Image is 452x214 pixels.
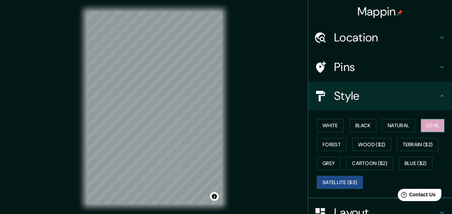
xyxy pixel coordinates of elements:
[388,186,444,206] iframe: Help widget launcher
[352,138,391,151] button: Wood ($2)
[382,119,415,132] button: Natural
[317,138,347,151] button: Forest
[334,89,438,103] h4: Style
[317,119,344,132] button: White
[317,176,363,189] button: Satellite ($3)
[334,30,438,45] h4: Location
[308,53,452,81] div: Pins
[421,119,444,132] button: Love
[397,10,403,15] img: pin-icon.png
[308,23,452,52] div: Location
[357,4,403,19] h4: Mappin
[86,12,222,204] canvas: Map
[350,119,376,132] button: Black
[397,138,439,151] button: Terrain ($2)
[346,157,393,170] button: Cartoon ($2)
[334,60,438,74] h4: Pins
[399,157,433,170] button: Blue ($2)
[317,157,341,170] button: Grey
[308,81,452,110] div: Style
[210,192,219,201] button: Toggle attribution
